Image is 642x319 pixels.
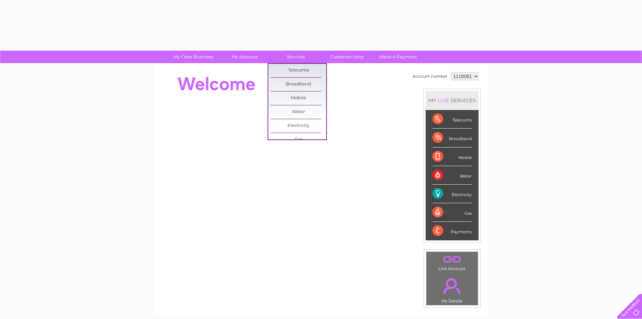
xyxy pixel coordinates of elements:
td: My Details [426,272,478,305]
div: LIVE [436,97,451,104]
a: Make A Payment [370,51,426,63]
td: Account number [411,71,449,82]
div: Payments [432,222,472,240]
a: Telecoms [271,64,326,77]
div: Telecoms [432,110,472,129]
a: Gas [271,133,326,147]
div: Gas [432,203,472,222]
a: Customer Help [319,51,375,63]
td: Link Account [426,251,478,273]
a: Mobile [271,91,326,105]
div: Electricity [432,185,472,203]
div: Broadband [432,129,472,147]
a: Broadband [271,78,326,91]
a: Services [268,51,324,63]
a: . [428,274,476,298]
a: Electricity [271,119,326,133]
div: Water [432,166,472,185]
div: MY SERVICES [426,91,479,110]
a: My Clear Business [165,51,221,63]
a: Water [271,105,326,119]
a: My Account [217,51,272,63]
a: . [428,254,476,265]
div: Mobile [432,148,472,166]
